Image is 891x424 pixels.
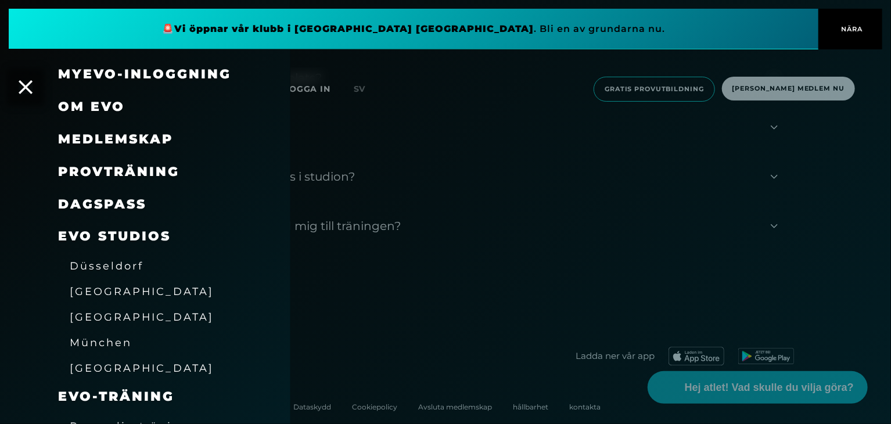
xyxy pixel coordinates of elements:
[818,9,882,49] button: NÄRA
[58,99,125,114] font: Om EVO
[58,66,231,82] a: MyEVO-inloggning
[841,25,863,33] font: NÄRA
